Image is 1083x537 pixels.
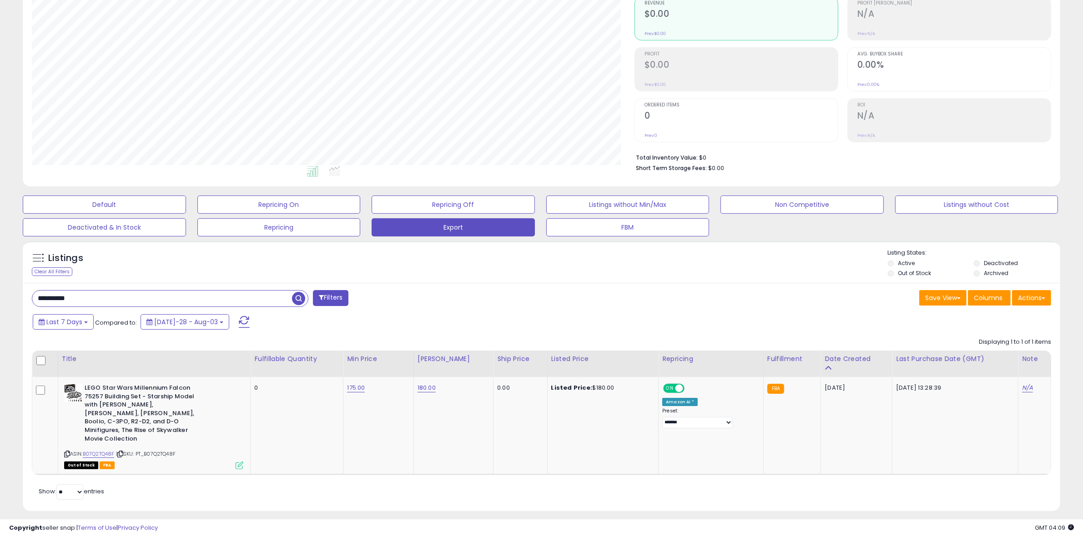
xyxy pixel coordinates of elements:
button: Last 7 Days [33,314,94,330]
span: | SKU: PT_B07Q2TQ48F [116,450,176,457]
span: Show: entries [39,487,104,496]
div: ASIN: [64,384,244,468]
div: Min Price [347,354,410,364]
span: Avg. Buybox Share [857,52,1051,57]
small: Prev: 0.00% [857,82,879,87]
div: $180.00 [551,384,652,392]
img: 51UDo-zy8uL._SL40_.jpg [64,384,82,402]
label: Deactivated [984,259,1018,267]
div: 0 [254,384,336,392]
button: Repricing On [197,196,361,214]
span: OFF [683,385,698,392]
button: Repricing [197,218,361,236]
b: Listed Price: [551,383,593,392]
label: Archived [984,269,1008,277]
div: Amazon AI * [662,398,698,406]
div: Title [62,354,247,364]
small: FBA [767,384,784,394]
h2: N/A [857,110,1051,123]
a: Terms of Use [78,523,116,532]
button: Listings without Cost [895,196,1058,214]
div: Preset: [662,408,756,428]
span: ON [664,385,675,392]
div: Repricing [662,354,760,364]
div: seller snap | | [9,524,158,532]
a: N/A [1022,383,1033,392]
button: Filters [313,290,348,306]
h2: N/A [857,9,1051,21]
p: Listing States: [888,249,1060,257]
span: 2025-08-11 04:09 GMT [1035,523,1074,532]
span: Profit [645,52,838,57]
small: Prev: N/A [857,133,875,138]
small: Prev: 0 [645,133,657,138]
span: ROI [857,103,1051,108]
a: 175.00 [347,383,365,392]
a: Privacy Policy [118,523,158,532]
button: FBM [546,218,710,236]
h2: 0.00% [857,60,1051,72]
span: Columns [974,293,1002,302]
div: 0.00 [497,384,540,392]
h5: Listings [48,252,83,265]
button: Listings without Min/Max [546,196,710,214]
div: [DATE] 13:28:39 [896,384,1011,392]
button: Deactivated & In Stock [23,218,186,236]
b: LEGO Star Wars Millennium Falcon 75257 Building Set - Starship Model with [PERSON_NAME], [PERSON_... [85,384,195,445]
b: Short Term Storage Fees: [636,164,707,172]
div: Ship Price [497,354,543,364]
span: All listings that are currently out of stock and unavailable for purchase on Amazon [64,462,98,469]
button: Actions [1012,290,1051,306]
span: [DATE]-28 - Aug-03 [154,317,218,326]
button: Repricing Off [372,196,535,214]
span: Profit [PERSON_NAME] [857,1,1051,6]
label: Active [898,259,915,267]
span: Last 7 Days [46,317,82,326]
div: Fulfillable Quantity [254,354,339,364]
h2: $0.00 [645,9,838,21]
span: Ordered Items [645,103,838,108]
small: Prev: $0.00 [645,31,666,36]
a: B07Q2TQ48F [83,450,115,458]
a: 180.00 [418,383,436,392]
div: Date Created [825,354,888,364]
h2: 0 [645,110,838,123]
div: [PERSON_NAME] [418,354,489,364]
small: Prev: $0.00 [645,82,666,87]
div: Last Purchase Date (GMT) [896,354,1014,364]
button: Non Competitive [720,196,884,214]
div: [DATE] [825,384,861,392]
li: $0 [636,151,1044,162]
span: Revenue [645,1,838,6]
button: Save View [919,290,967,306]
div: Listed Price [551,354,655,364]
button: Columns [968,290,1011,306]
button: Export [372,218,535,236]
span: $0.00 [708,164,724,172]
small: Prev: N/A [857,31,875,36]
strong: Copyright [9,523,42,532]
span: Compared to: [95,318,137,327]
button: [DATE]-28 - Aug-03 [141,314,229,330]
h2: $0.00 [645,60,838,72]
div: Fulfillment [767,354,817,364]
div: Note [1022,354,1047,364]
div: Displaying 1 to 1 of 1 items [979,338,1051,346]
span: FBA [100,462,115,469]
button: Default [23,196,186,214]
label: Out of Stock [898,269,931,277]
b: Total Inventory Value: [636,154,698,161]
div: Clear All Filters [32,267,72,276]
